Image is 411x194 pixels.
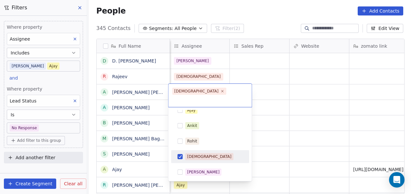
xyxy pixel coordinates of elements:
div: [DEMOGRAPHIC_DATA] [174,88,218,94]
div: Rohit [187,138,197,144]
div: [DEMOGRAPHIC_DATA] [187,154,231,160]
div: Ajay [187,107,195,113]
div: Ankit [187,123,197,129]
div: [PERSON_NAME] [187,169,219,175]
